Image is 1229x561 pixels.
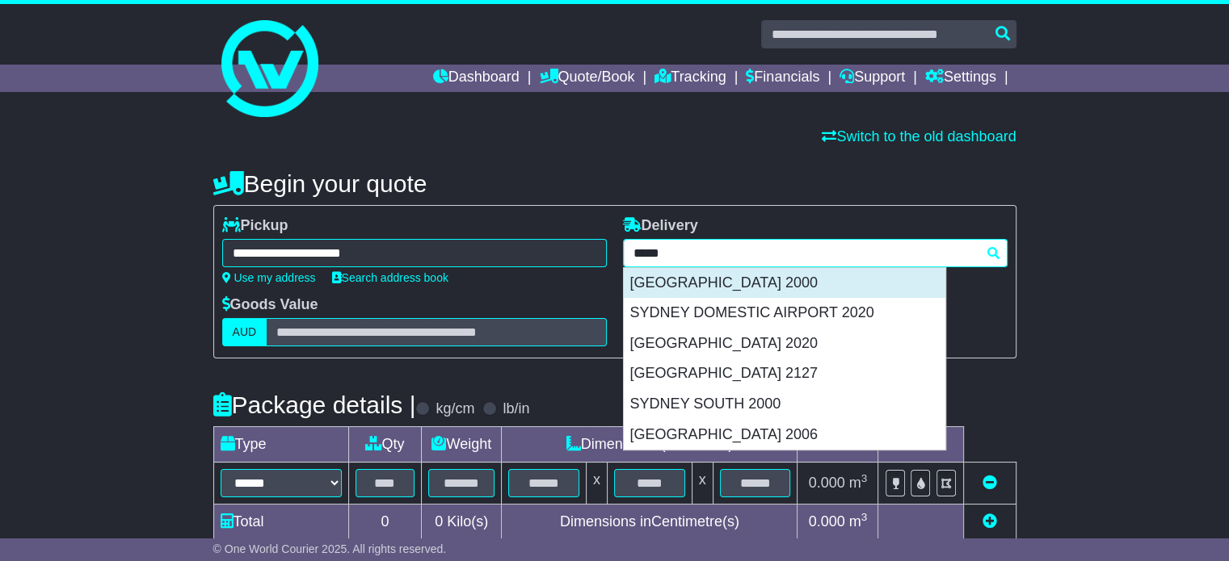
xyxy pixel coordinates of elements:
td: x [586,463,607,504]
td: Dimensions (L x W x H) [502,427,798,463]
td: Kilo(s) [422,504,502,540]
a: Settings [925,65,996,92]
span: 0 [435,513,443,530]
td: 0 [348,504,422,540]
td: Qty [348,427,422,463]
div: [GEOGRAPHIC_DATA] 2127 [624,358,945,389]
td: Type [213,427,348,463]
h4: Package details | [213,391,416,418]
div: [GEOGRAPHIC_DATA] 2000 [624,268,945,299]
a: Financials [746,65,819,92]
td: x [692,463,713,504]
div: [GEOGRAPHIC_DATA] 2020 [624,329,945,359]
label: AUD [222,318,267,346]
td: Dimensions in Centimetre(s) [502,504,798,540]
sup: 3 [861,472,868,484]
sup: 3 [861,511,868,523]
span: © One World Courier 2025. All rights reserved. [213,542,447,555]
a: Use my address [222,271,316,284]
a: Remove this item [983,475,997,491]
label: Delivery [623,217,698,235]
label: Goods Value [222,296,318,314]
td: Weight [422,427,502,463]
a: Tracking [654,65,726,92]
span: 0.000 [809,475,845,491]
h4: Begin your quote [213,170,1016,197]
a: Support [840,65,905,92]
a: Add new item [983,513,997,530]
span: 0.000 [809,513,845,530]
typeahead: Please provide city [623,239,1008,267]
a: Switch to the old dashboard [822,128,1016,144]
label: Pickup [222,217,288,235]
div: [GEOGRAPHIC_DATA] 2006 [624,420,945,450]
div: SYDNEY SOUTH 2000 [624,389,945,420]
a: Dashboard [433,65,520,92]
label: kg/cm [436,400,474,418]
td: Total [213,504,348,540]
a: Quote/Book [539,65,634,92]
div: SYDNEY DOMESTIC AIRPORT 2020 [624,298,945,329]
label: lb/in [503,400,529,418]
span: m [849,475,868,491]
span: m [849,513,868,530]
a: Search address book [332,271,448,284]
